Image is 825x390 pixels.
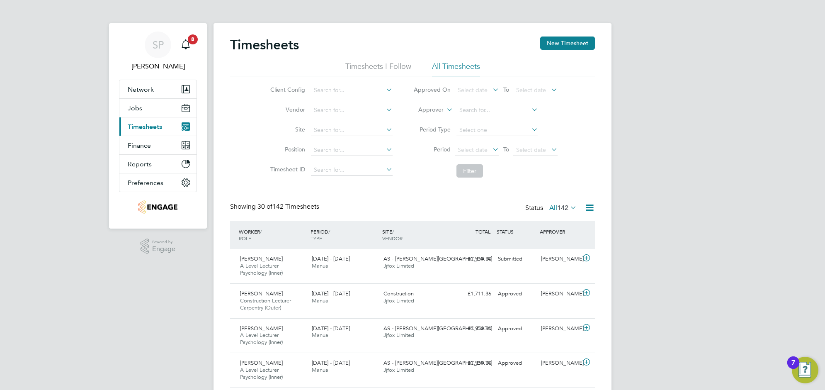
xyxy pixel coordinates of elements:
button: New Timesheet [540,37,595,50]
div: Approved [495,287,538,301]
span: [DATE] - [DATE] [312,255,350,262]
a: Powered byEngage [141,239,176,254]
span: Manual [312,331,330,339]
span: A Level Lecturer Psychology (Inner) [240,366,283,380]
span: VENDOR [382,235,403,241]
label: Vendor [268,106,305,113]
div: APPROVER [538,224,581,239]
span: [DATE] - [DATE] [312,359,350,366]
div: 7 [791,363,795,373]
span: Timesheets [128,123,162,131]
span: Jobs [128,104,142,112]
input: Select one [456,124,538,136]
span: AS - [PERSON_NAME][GEOGRAPHIC_DATA] [383,359,492,366]
div: STATUS [495,224,538,239]
span: Select date [458,146,488,154]
span: Preferences [128,179,163,187]
nav: Main navigation [109,23,207,229]
label: Approved On [413,86,451,93]
span: Jjfox Limited [383,297,414,304]
label: Period Type [413,126,451,133]
div: £1,711.36 [451,287,495,301]
div: [PERSON_NAME] [538,287,581,301]
input: Search for... [311,105,393,116]
div: Showing [230,202,321,211]
span: [PERSON_NAME] [240,325,283,332]
input: Search for... [311,144,393,156]
span: Jjfox Limited [383,366,414,373]
span: To [501,84,512,95]
input: Search for... [311,124,393,136]
input: Search for... [311,85,393,96]
span: 30 of [257,202,272,211]
button: Open Resource Center, 7 new notifications [792,357,818,383]
span: [PERSON_NAME] [240,359,283,366]
div: [PERSON_NAME] [538,252,581,266]
span: SP [153,39,164,50]
li: Timesheets I Follow [345,61,411,76]
span: Select date [458,86,488,94]
a: 8 [177,32,194,58]
span: Sophie Perry [119,61,197,71]
span: ROLE [239,235,251,241]
span: AS - [PERSON_NAME][GEOGRAPHIC_DATA] [383,325,492,332]
button: Preferences [119,173,197,192]
div: WORKER [237,224,308,246]
label: Position [268,146,305,153]
span: 8 [188,34,198,44]
button: Finance [119,136,197,154]
div: £1,959.30 [451,252,495,266]
span: [DATE] - [DATE] [312,290,350,297]
span: Network [128,85,154,93]
div: SITE [380,224,452,246]
span: Manual [312,366,330,373]
button: Timesheets [119,117,197,136]
span: [PERSON_NAME] [240,290,283,297]
span: Construction [383,290,414,297]
button: Reports [119,155,197,173]
label: All [549,204,577,212]
button: Network [119,80,197,98]
h2: Timesheets [230,37,299,53]
a: SP[PERSON_NAME] [119,32,197,71]
span: Jjfox Limited [383,331,414,339]
div: Approved [495,356,538,370]
span: To [501,144,512,155]
div: Approved [495,322,538,336]
div: £1,959.30 [451,322,495,336]
span: Manual [312,262,330,269]
img: jjfox-logo-retina.png [138,200,177,214]
span: Powered by [152,239,175,246]
span: Jjfox Limited [383,262,414,269]
label: Timesheet ID [268,166,305,173]
span: Engage [152,246,175,253]
span: TYPE [311,235,322,241]
span: / [392,228,394,235]
span: Select date [516,146,546,154]
button: Filter [456,164,483,178]
span: A Level Lecturer Psychology (Inner) [240,262,283,276]
label: Site [268,126,305,133]
span: Construction Lecturer Carpentry (Outer) [240,297,291,311]
span: / [328,228,330,235]
div: £1,959.30 [451,356,495,370]
span: [PERSON_NAME] [240,255,283,262]
label: Client Config [268,86,305,93]
span: AS - [PERSON_NAME][GEOGRAPHIC_DATA] [383,255,492,262]
span: / [260,228,262,235]
span: Finance [128,141,151,149]
label: Period [413,146,451,153]
button: Jobs [119,99,197,117]
span: TOTAL [476,228,490,235]
a: Go to home page [119,200,197,214]
input: Search for... [456,105,538,116]
div: [PERSON_NAME] [538,322,581,336]
span: A Level Lecturer Psychology (Inner) [240,331,283,346]
span: Select date [516,86,546,94]
input: Search for... [311,164,393,176]
span: [DATE] - [DATE] [312,325,350,332]
li: All Timesheets [432,61,480,76]
span: Reports [128,160,152,168]
div: Submitted [495,252,538,266]
div: PERIOD [308,224,380,246]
